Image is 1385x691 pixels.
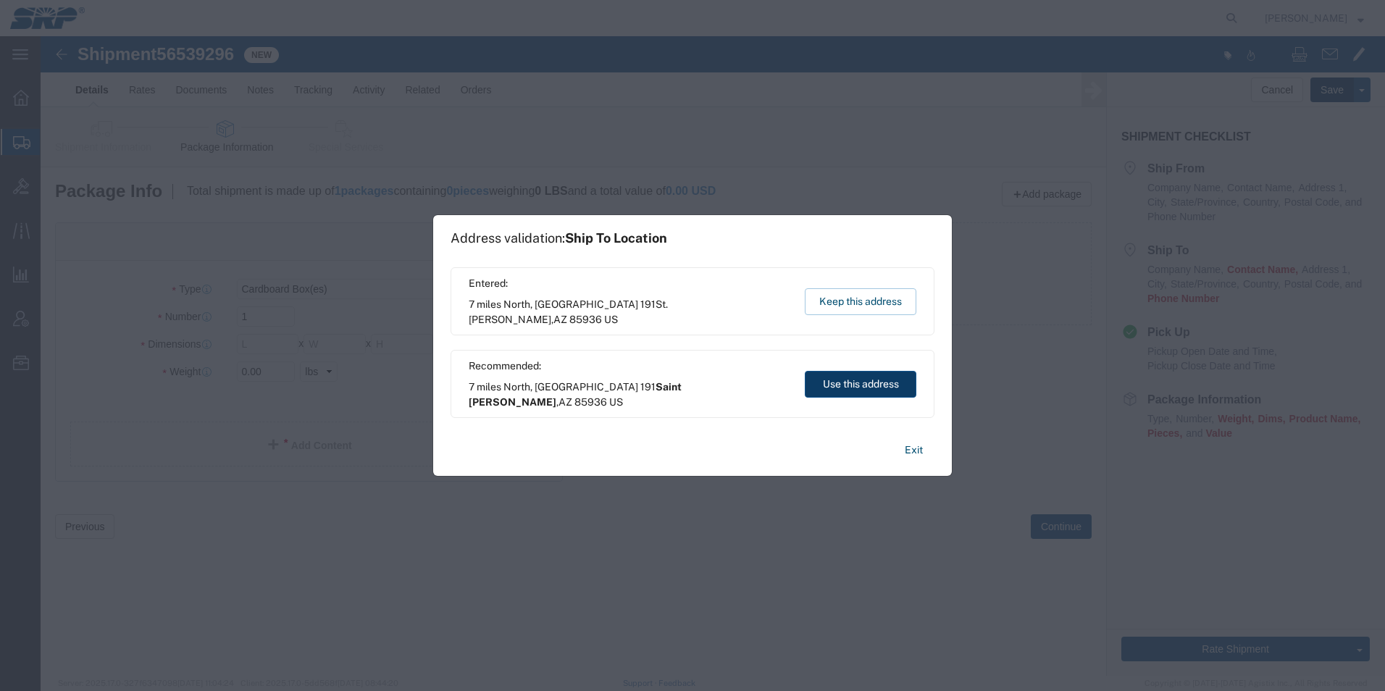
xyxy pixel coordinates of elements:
span: Recommended: [469,359,791,374]
span: AZ [558,396,572,408]
button: Keep this address [805,288,916,315]
button: Use this address [805,371,916,398]
span: US [604,314,618,325]
h1: Address validation: [451,230,667,246]
span: US [609,396,623,408]
span: AZ [553,314,567,325]
span: St. [PERSON_NAME] [469,298,668,325]
span: 7 miles North, [GEOGRAPHIC_DATA] 191 , [469,297,791,327]
span: 7 miles North, [GEOGRAPHIC_DATA] 191 , [469,380,791,410]
span: Entered: [469,276,791,291]
button: Exit [893,437,934,463]
span: Ship To Location [565,230,667,246]
span: 85936 [569,314,602,325]
span: Saint [PERSON_NAME] [469,381,682,408]
span: 85936 [574,396,607,408]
